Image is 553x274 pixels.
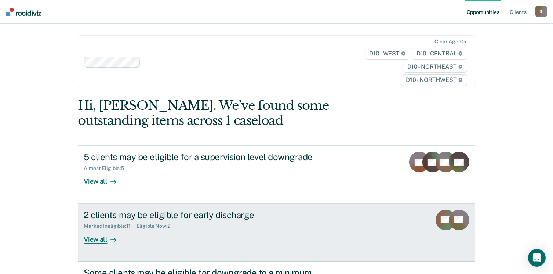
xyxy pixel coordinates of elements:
[6,8,41,16] img: Recidiviz
[365,48,410,60] span: D10 - WEST
[84,229,125,244] div: View all
[84,223,136,229] div: Marked Ineligible : 11
[78,204,475,262] a: 2 clients may be eligible for early dischargeMarked Ineligible:11Eligible Now:2View all
[434,39,466,45] div: Clear agents
[84,165,130,172] div: Almost Eligible : 5
[412,48,467,60] span: D10 - CENTRAL
[528,249,546,267] div: Open Intercom Messenger
[401,74,467,86] span: D10 - NORTHWEST
[84,172,125,186] div: View all
[78,145,475,203] a: 5 clients may be eligible for a supervision level downgradeAlmost Eligible:5View all
[535,6,547,17] button: S
[403,61,467,73] span: D10 - NORTHEAST
[137,223,176,229] div: Eligible Now : 2
[78,98,396,128] div: Hi, [PERSON_NAME]. We’ve found some outstanding items across 1 caseload
[84,210,341,220] div: 2 clients may be eligible for early discharge
[84,152,341,162] div: 5 clients may be eligible for a supervision level downgrade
